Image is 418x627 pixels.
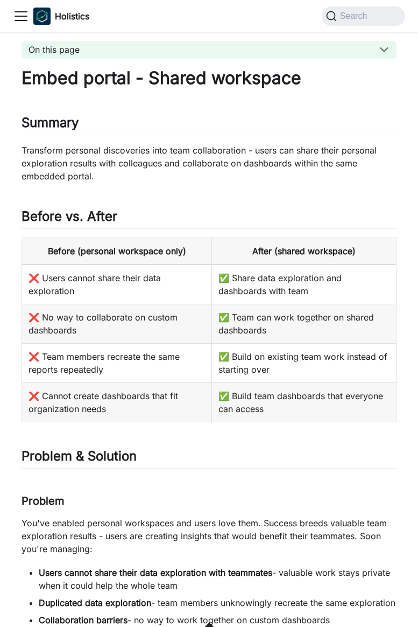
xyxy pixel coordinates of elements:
[22,383,212,422] td: ❌ Cannot create dashboards that fit organization needs
[22,264,212,304] td: ❌ Users cannot share their data exploration
[212,383,396,422] td: ✅ Build team dashboards that everyone can access
[22,448,396,469] h2: Problem & Solution
[39,566,396,592] li: - valuable work stays private when it could help the whole team
[22,115,396,135] h2: Summary
[22,67,396,89] h1: Embed portal - Shared workspace
[212,304,396,344] td: ✅ Team can work together on shared dashboards
[39,615,127,625] strong: Collaboration barriers
[212,238,396,265] th: After (shared workspace)
[22,494,396,508] h3: Problem
[22,41,396,59] button: On this page
[33,8,51,25] img: Holistics
[39,614,396,626] li: - no way to work together on custom dashboards
[39,597,151,608] strong: Duplicated data exploration
[22,517,396,555] p: You've enabled personal workspaces and users love them. Success breeds valuable team exploration ...
[13,8,29,24] button: Toggle navigation bar
[22,304,212,344] td: ❌ No way to collaborate on custom dashboards
[39,567,272,578] strong: Users cannot share their data exploration with teammates
[39,596,396,609] li: - team members unknowingly recreate the same exploration
[322,6,405,26] button: Search (Command+K)
[22,144,396,183] p: Transform personal discoveries into team collaboration - users can share their personal explorati...
[33,8,89,25] a: HolisticsHolisticsHolistics
[212,344,396,383] td: ✅ Build on existing team work instead of starting over
[22,344,212,383] td: ❌ Team members recreate the same reports repeatedly
[55,10,89,23] b: Holistics
[337,11,374,21] span: Search
[22,238,212,265] th: Before (personal workspace only)
[22,208,396,229] h2: Before vs. After
[212,264,396,304] td: ✅ Share data exploration and dashboards with team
